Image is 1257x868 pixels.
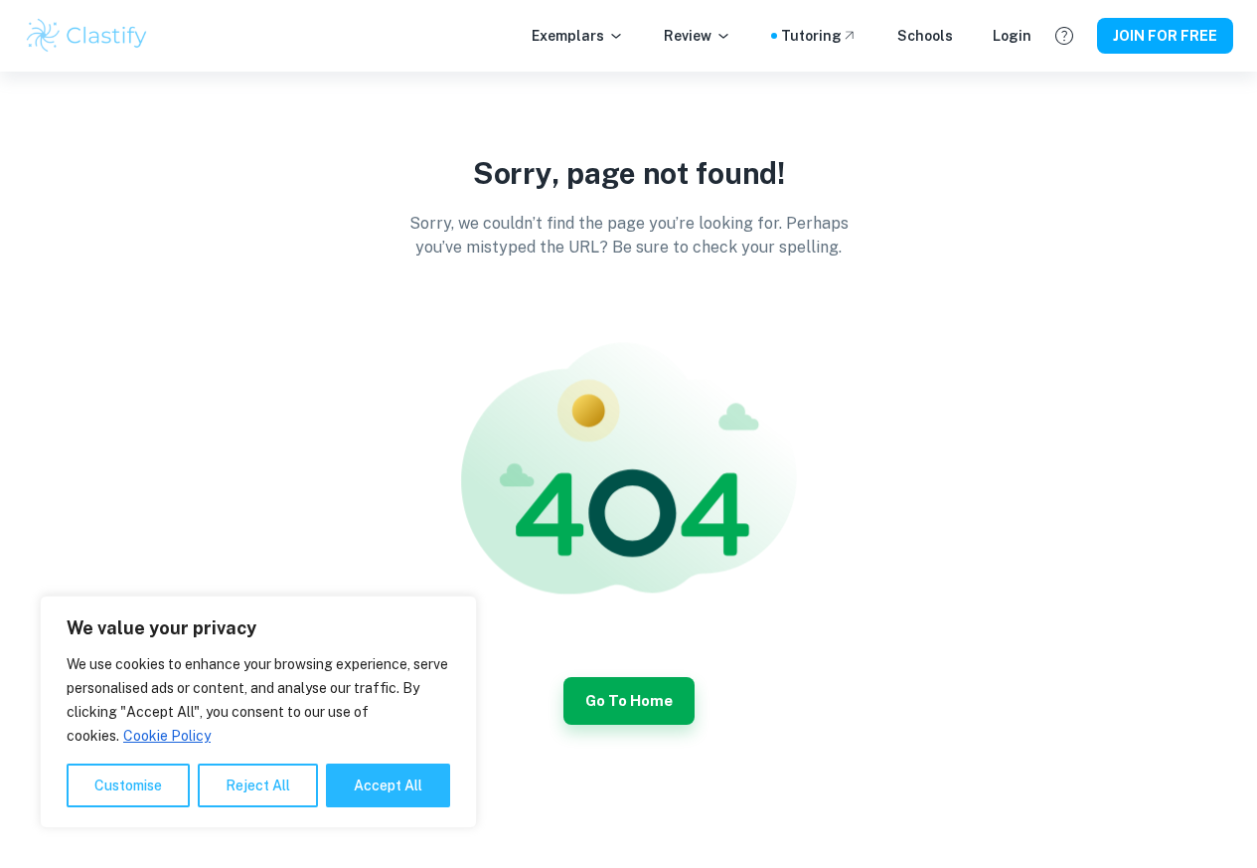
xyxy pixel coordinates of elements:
[563,677,695,725] button: Go to Home
[67,616,450,640] p: We value your privacy
[67,652,450,748] p: We use cookies to enhance your browsing experience, serve personalised ads or content, and analys...
[664,25,731,47] p: Review
[24,16,150,56] img: Clastify logo
[198,764,318,807] button: Reject All
[1047,19,1081,53] button: Help and Feedback
[532,25,624,47] p: Exemplars
[67,764,190,807] button: Customise
[563,690,695,709] a: Go to Home
[993,25,1031,47] a: Login
[391,212,867,260] p: Sorry, we couldn’t find the page you’re looking for. Perhaps you’ve mistyped the URL? Be sure to ...
[326,764,450,807] button: Accept All
[1097,18,1233,54] button: JOIN FOR FREE
[781,25,858,47] a: Tutoring
[40,596,477,828] div: We value your privacy
[394,151,863,195] p: Sorry, page not found!
[122,727,212,745] a: Cookie Policy
[897,25,953,47] a: Schools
